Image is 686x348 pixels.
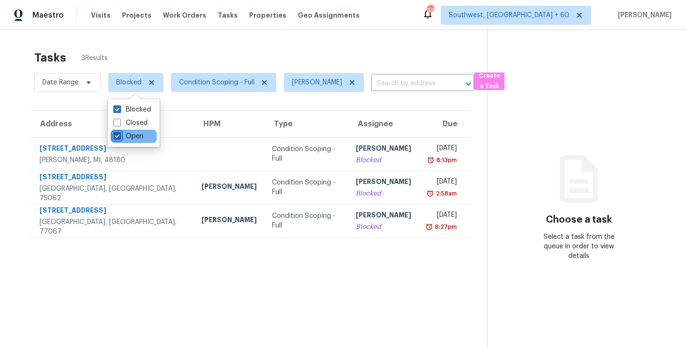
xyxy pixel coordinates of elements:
[116,78,141,87] span: Blocked
[218,12,238,19] span: Tasks
[434,189,457,198] div: 2:58am
[426,143,457,155] div: [DATE]
[356,155,411,165] div: Blocked
[113,105,151,114] label: Blocked
[449,10,569,20] span: Southwest, [GEOGRAPHIC_DATA] + 60
[419,111,472,137] th: Due
[533,232,625,261] div: Select a task from the queue in order to view details
[356,177,411,189] div: [PERSON_NAME]
[479,71,500,92] span: Create a Task
[113,118,148,128] label: Closed
[272,178,341,197] div: Condition Scoping - Full
[40,143,186,155] div: [STREET_ADDRESS]
[433,222,457,232] div: 8:27pm
[298,10,360,20] span: Geo Assignments
[426,210,457,222] div: [DATE]
[272,144,341,164] div: Condition Scoping - Full
[474,72,504,90] button: Create a Task
[30,111,194,137] th: Address
[356,222,411,232] div: Blocked
[371,76,447,91] input: Search by address
[272,211,341,230] div: Condition Scoping - Full
[264,111,348,137] th: Type
[614,10,672,20] span: [PERSON_NAME]
[426,177,457,189] div: [DATE]
[348,111,419,137] th: Assignee
[462,77,475,91] button: Open
[292,78,342,87] span: [PERSON_NAME]
[546,215,612,225] h3: Choose a task
[40,184,186,203] div: [GEOGRAPHIC_DATA], [GEOGRAPHIC_DATA], 75062
[113,132,143,141] label: Open
[249,10,286,20] span: Properties
[202,215,257,227] div: [PERSON_NAME]
[40,172,186,184] div: [STREET_ADDRESS]
[356,210,411,222] div: [PERSON_NAME]
[179,78,254,87] span: Condition Scoping - Full
[356,189,411,198] div: Blocked
[40,155,186,165] div: [PERSON_NAME], MI, 48180
[163,10,206,20] span: Work Orders
[40,205,186,217] div: [STREET_ADDRESS]
[434,155,457,165] div: 8:13pm
[202,182,257,194] div: [PERSON_NAME]
[91,10,111,20] span: Visits
[42,78,79,87] span: Date Range
[81,53,108,63] span: 3 Results
[194,111,264,137] th: HPM
[122,10,151,20] span: Projects
[427,6,434,15] div: 692
[32,10,64,20] span: Maestro
[356,143,411,155] div: [PERSON_NAME]
[40,217,186,236] div: [GEOGRAPHIC_DATA], [GEOGRAPHIC_DATA], 77067
[34,53,66,62] h2: Tasks
[425,222,433,232] img: Overdue Alarm Icon
[427,155,434,165] img: Overdue Alarm Icon
[426,189,434,198] img: Overdue Alarm Icon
